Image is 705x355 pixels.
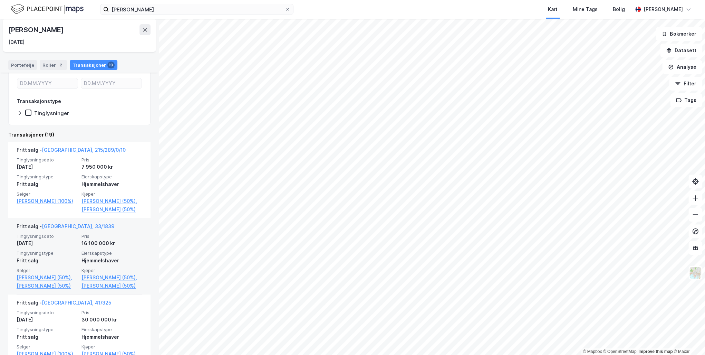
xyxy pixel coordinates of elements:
[17,327,77,333] span: Tinglysningstype
[81,256,142,265] div: Hjemmelshaver
[548,5,558,13] div: Kart
[81,174,142,180] span: Eierskapstype
[34,110,69,116] div: Tinglysninger
[81,239,142,247] div: 16 100 000 kr
[81,327,142,333] span: Eierskapstype
[670,322,705,355] iframe: Chat Widget
[8,60,37,70] div: Portefølje
[81,316,142,324] div: 30 000 000 kr
[40,60,67,70] div: Roller
[17,157,77,163] span: Tinglysningsdato
[573,5,598,13] div: Mine Tags
[613,5,625,13] div: Bolig
[17,282,77,290] a: [PERSON_NAME] (50%)
[17,97,61,105] div: Transaksjonstype
[603,349,637,354] a: OpenStreetMap
[81,273,142,282] a: [PERSON_NAME] (50%),
[17,310,77,316] span: Tinglysningsdato
[81,197,142,205] a: [PERSON_NAME] (50%),
[17,174,77,180] span: Tinglysningstype
[17,250,77,256] span: Tinglysningstype
[17,146,126,157] div: Fritt salg -
[17,163,77,171] div: [DATE]
[42,147,126,153] a: [GEOGRAPHIC_DATA], 215/289/0/10
[17,268,77,273] span: Selger
[17,256,77,265] div: Fritt salg
[81,344,142,350] span: Kjøper
[17,180,77,188] div: Fritt salg
[17,344,77,350] span: Selger
[656,27,702,41] button: Bokmerker
[81,333,142,341] div: Hjemmelshaver
[57,62,64,68] div: 2
[81,78,142,88] input: DD.MM.YYYY
[17,273,77,282] a: [PERSON_NAME] (50%),
[11,3,84,15] img: logo.f888ab2527a4732fd821a326f86c7f29.svg
[644,5,683,13] div: [PERSON_NAME]
[17,233,77,239] span: Tinglysningsdato
[17,197,77,205] a: [PERSON_NAME] (100%)
[81,205,142,214] a: [PERSON_NAME] (50%)
[8,131,151,139] div: Transaksjoner (19)
[17,333,77,341] div: Fritt salg
[662,60,702,74] button: Analyse
[81,310,142,316] span: Pris
[17,239,77,247] div: [DATE]
[81,180,142,188] div: Hjemmelshaver
[81,163,142,171] div: 7 950 000 kr
[70,60,117,70] div: Transaksjoner
[17,299,111,310] div: Fritt salg -
[8,38,25,46] div: [DATE]
[8,24,65,35] div: [PERSON_NAME]
[670,93,702,107] button: Tags
[81,233,142,239] span: Pris
[107,62,115,68] div: 19
[109,4,285,15] input: Søk på adresse, matrikkel, gårdeiere, leietakere eller personer
[689,266,702,279] img: Z
[81,282,142,290] a: [PERSON_NAME] (50%)
[81,157,142,163] span: Pris
[660,44,702,57] button: Datasett
[42,223,114,229] a: [GEOGRAPHIC_DATA], 33/1839
[81,250,142,256] span: Eierskapstype
[17,222,114,233] div: Fritt salg -
[17,78,78,88] input: DD.MM.YYYY
[669,77,702,91] button: Filter
[670,322,705,355] div: Kontrollprogram for chat
[583,349,602,354] a: Mapbox
[42,300,111,306] a: [GEOGRAPHIC_DATA], 41/325
[81,191,142,197] span: Kjøper
[81,268,142,273] span: Kjøper
[638,349,673,354] a: Improve this map
[17,316,77,324] div: [DATE]
[17,191,77,197] span: Selger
